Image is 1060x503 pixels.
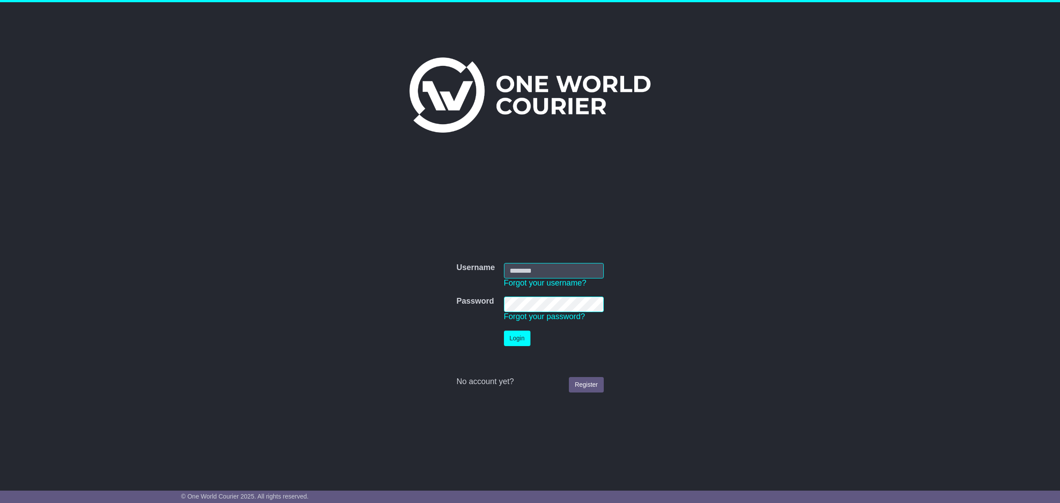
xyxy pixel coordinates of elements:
[456,297,494,306] label: Password
[456,263,495,273] label: Username
[409,57,651,133] img: One World
[569,377,603,392] a: Register
[504,331,530,346] button: Login
[181,493,309,500] span: © One World Courier 2025. All rights reserved.
[456,377,603,387] div: No account yet?
[504,278,587,287] a: Forgot your username?
[504,312,585,321] a: Forgot your password?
